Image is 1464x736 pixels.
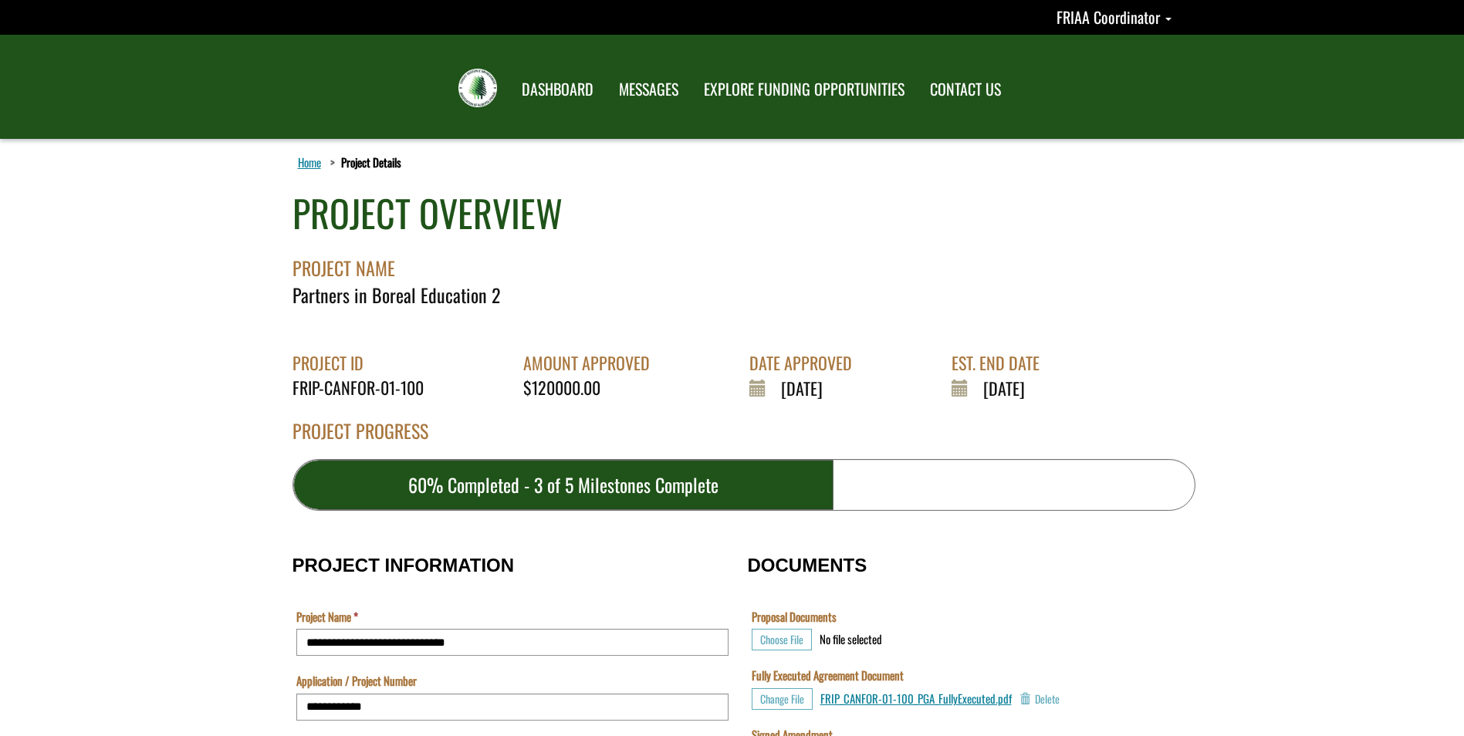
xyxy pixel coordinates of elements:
[752,629,812,650] button: Choose File for Proposal Documents
[458,69,497,107] img: FRIAA Submissions Portal
[952,376,1051,400] div: [DATE]
[292,351,435,375] div: PROJECT ID
[296,629,729,656] input: Project Name
[607,70,690,109] a: MESSAGES
[326,154,401,170] li: Project Details
[292,417,1195,459] div: PROJECT PROGRESS
[292,282,1195,308] div: Partners in Boreal Education 2
[1019,688,1060,710] button: Delete
[752,667,904,684] label: Fully Executed Agreement Document
[749,351,864,375] div: DATE APPROVED
[820,690,1012,707] a: FRIP_CANFOR-01-100_PGA_FullyExecuted.pdf
[692,70,916,109] a: EXPLORE FUNDING OPPORTUNITIES
[292,187,563,240] div: PROJECT OVERVIEW
[296,673,417,689] label: Application / Project Number
[292,555,732,576] h3: PROJECT INFORMATION
[508,66,1013,109] nav: Main Navigation
[820,631,882,647] div: No file selected
[523,351,661,375] div: AMOUNT APPROVED
[510,70,605,109] a: DASHBOARD
[918,70,1013,109] a: CONTACT US
[1057,5,1160,29] span: FRIAA Coordinator
[1057,5,1172,29] a: FRIAA Coordinator
[952,351,1051,375] div: EST. END DATE
[749,376,864,400] div: [DATE]
[292,240,1195,282] div: PROJECT NAME
[293,460,834,510] div: 60% Completed - 3 of 5 Milestones Complete
[296,609,358,625] label: Project Name
[752,609,837,625] label: Proposal Documents
[292,376,435,400] div: FRIP-CANFOR-01-100
[752,688,813,710] button: Choose File for Fully Executed Agreement Document
[748,555,1172,576] h3: DOCUMENTS
[523,376,661,400] div: $120000.00
[295,152,324,172] a: Home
